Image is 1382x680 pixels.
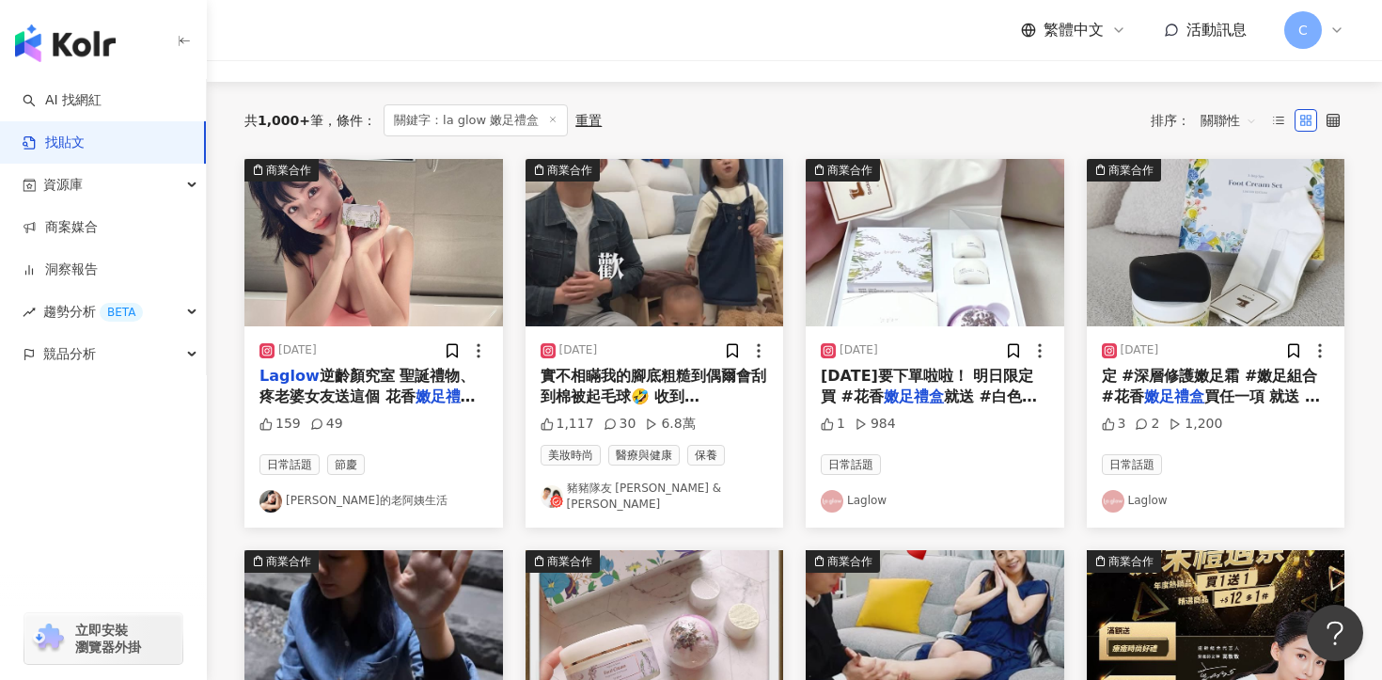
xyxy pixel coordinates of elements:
[604,415,636,434] div: 30
[43,333,96,375] span: 競品分析
[15,24,116,62] img: logo
[821,490,1049,513] a: KOL AvatarLaglow
[1087,159,1345,326] button: 商業合作
[559,342,598,358] div: [DATE]
[23,91,102,110] a: searchAI 找網紅
[1151,105,1267,135] div: 排序：
[1102,490,1124,513] img: KOL Avatar
[259,490,282,513] img: KOL Avatar
[266,161,311,180] div: 商業合作
[23,261,98,279] a: 洞察報告
[821,415,845,434] div: 1
[806,159,1064,326] img: post-image
[1307,605,1363,661] iframe: Help Scout Beacon - Open
[1186,21,1247,39] span: 活動訊息
[1044,20,1104,40] span: 繁體中文
[259,454,320,475] span: 日常話題
[1169,415,1222,434] div: 1,200
[855,415,896,434] div: 984
[821,367,1033,405] span: [DATE]要下單啦啦！ 明日限定 買 #花香
[75,622,141,656] span: 立即安裝 瀏覽器外掛
[608,445,680,466] span: 醫療與健康
[884,387,944,405] mark: 嫩足禮盒
[23,134,85,152] a: 找貼文
[526,159,784,326] button: 商業合作
[541,485,563,508] img: KOL Avatar
[23,306,36,319] span: rise
[1102,415,1126,434] div: 3
[1121,342,1159,358] div: [DATE]
[266,552,311,571] div: 商業合作
[827,161,872,180] div: 商業合作
[821,490,843,513] img: KOL Avatar
[384,104,568,136] span: 關鍵字：la glow 嫩足禮盒
[259,367,320,385] mark: Laglow
[259,490,488,513] a: KOL Avatar[PERSON_NAME]的老阿姨生活
[840,342,878,358] div: [DATE]
[547,552,592,571] div: 商業合作
[1201,105,1257,135] span: 關聯性
[645,415,695,434] div: 6.8萬
[258,113,310,128] span: 1,000+
[575,113,602,128] div: 重置
[541,415,594,434] div: 1,117
[1108,161,1154,180] div: 商業合作
[821,387,1037,426] span: 就送 #白色裸襪 限時限量
[327,454,365,475] span: 節慶
[1108,552,1154,571] div: 商業合作
[1102,490,1330,513] a: KOL AvatarLaglow
[1102,387,1321,426] span: 買任一項 就送 #運動白襪
[821,454,881,475] span: 日常話題
[244,113,323,128] div: 共 筆
[526,159,784,326] img: post-image
[244,159,503,326] button: 商業合作
[310,415,343,434] div: 49
[1102,367,1318,405] span: 定 #深層修護嫩足霜 #嫩足組合 #花香
[30,624,67,654] img: chrome extension
[100,303,143,322] div: BETA
[541,481,769,513] a: KOL Avatar豬豬隊友 [PERSON_NAME] & [PERSON_NAME]
[43,164,83,206] span: 資源庫
[541,445,601,466] span: 美妝時尚
[416,387,476,405] mark: 嫩足禮盒
[278,342,317,358] div: [DATE]
[1144,387,1204,405] mark: 嫩足禮盒
[806,159,1064,326] button: 商業合作
[827,552,872,571] div: 商業合作
[259,415,301,434] div: 159
[24,613,182,664] a: chrome extension立即安裝 瀏覽器外掛
[323,113,376,128] span: 條件 ：
[244,159,503,326] img: post-image
[1102,454,1162,475] span: 日常話題
[23,218,98,237] a: 商案媒合
[541,367,766,427] span: 實不相瞞我的腳底粗糙到偶爾會刮到棉被起毛球🤣 收到 @
[1298,20,1308,40] span: C
[1087,159,1345,326] img: post-image
[687,445,725,466] span: 保養
[547,161,592,180] div: 商業合作
[259,367,475,405] span: 逆齡顏究室 聖誕禮物、疼老婆女友送這個 花香
[43,291,143,333] span: 趨勢分析
[1135,415,1159,434] div: 2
